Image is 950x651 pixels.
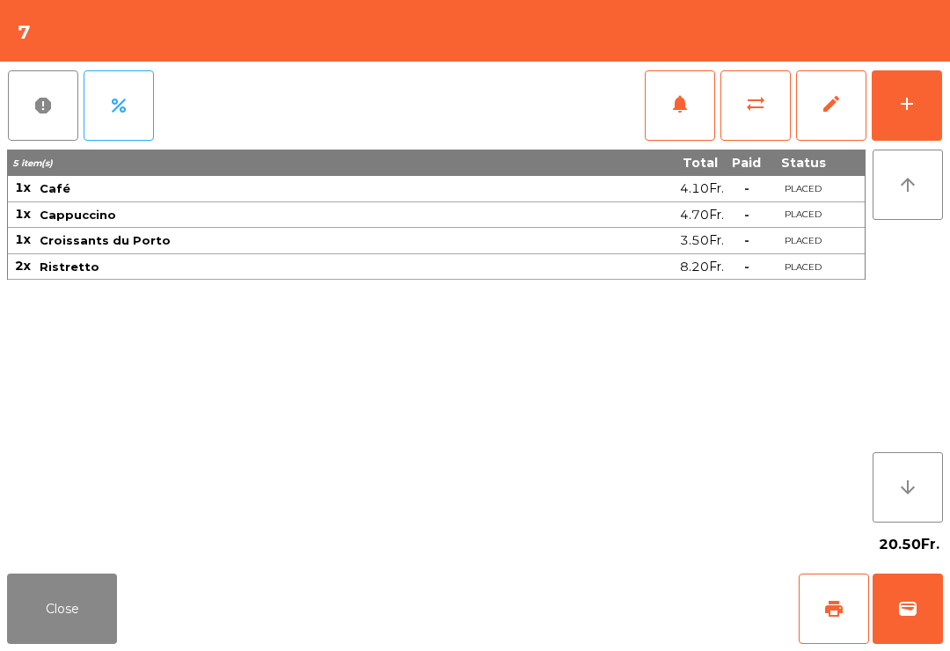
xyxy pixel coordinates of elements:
button: percent [84,70,154,141]
span: Cappuccino [40,208,116,222]
i: arrow_upward [897,174,918,195]
button: wallet [873,574,943,644]
th: Status [768,150,838,176]
button: print [799,574,869,644]
td: PLACED [768,254,838,281]
th: Paid [725,150,768,176]
button: Close [7,574,117,644]
span: 4.10Fr. [680,177,724,201]
span: report [33,95,54,116]
span: sync_alt [745,93,766,114]
td: PLACED [768,228,838,254]
button: report [8,70,78,141]
span: - [744,207,749,223]
h4: 7 [18,19,31,46]
button: notifications [645,70,715,141]
span: 1x [15,179,31,195]
span: Ristretto [40,260,99,274]
button: add [872,70,942,141]
span: notifications [669,93,691,114]
span: - [744,180,749,196]
span: - [744,232,749,248]
span: 20.50Fr. [879,531,939,558]
button: sync_alt [720,70,791,141]
td: PLACED [768,176,838,202]
span: 8.20Fr. [680,255,724,279]
span: Croissants du Porto [40,233,171,247]
span: 1x [15,231,31,247]
span: - [744,259,749,274]
th: Total [541,150,725,176]
button: arrow_upward [873,150,943,220]
span: 4.70Fr. [680,203,724,227]
td: PLACED [768,202,838,229]
div: add [896,93,917,114]
i: arrow_downward [897,477,918,498]
span: print [823,598,844,619]
span: percent [108,95,129,116]
span: edit [821,93,842,114]
span: 5 item(s) [12,157,53,169]
button: arrow_downward [873,452,943,523]
span: 3.50Fr. [680,229,724,252]
span: 1x [15,206,31,222]
span: 2x [15,258,31,274]
span: wallet [897,598,918,619]
button: edit [796,70,866,141]
span: Café [40,181,70,195]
